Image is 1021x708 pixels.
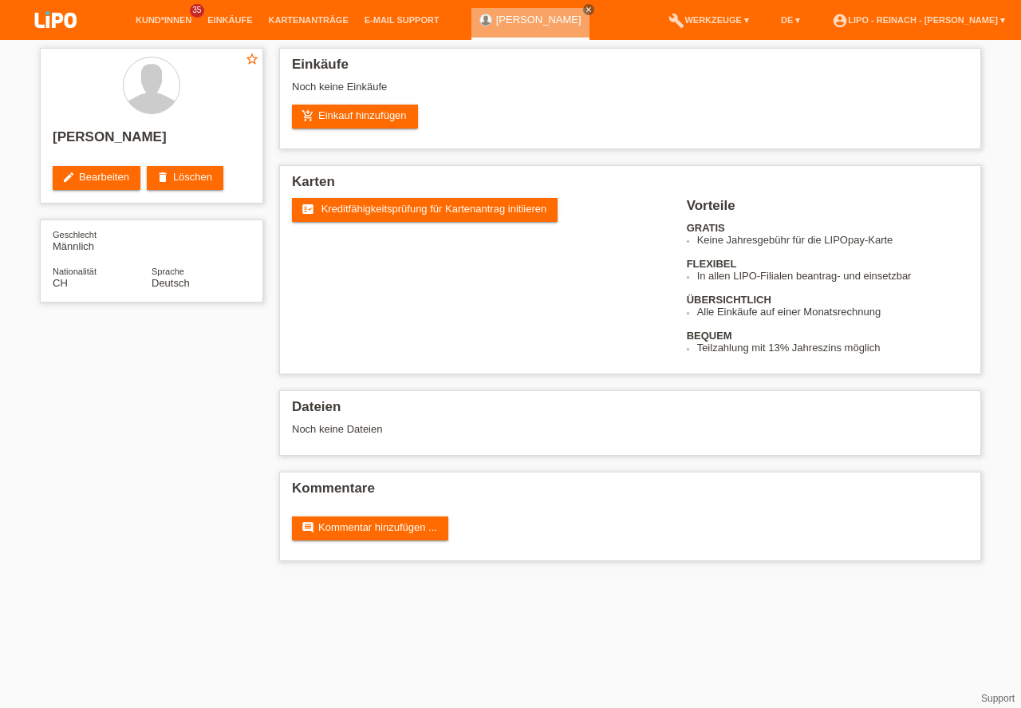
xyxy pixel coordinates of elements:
span: Kreditfähigkeitsprüfung für Kartenantrag initiieren [321,203,547,215]
a: E-Mail Support [357,15,447,25]
a: Support [981,693,1015,704]
li: Alle Einkäufe auf einer Monatsrechnung [697,306,968,318]
a: LIPO pay [16,33,96,45]
span: Schweiz [53,277,68,289]
h2: Vorteile [687,198,968,222]
a: close [583,4,594,15]
b: BEQUEM [687,330,732,342]
i: edit [62,171,75,184]
b: GRATIS [687,222,725,234]
li: Teilzahlung mit 13% Jahreszins möglich [697,342,968,354]
i: comment [302,521,314,534]
li: In allen LIPO-Filialen beantrag- und einsetzbar [697,270,968,282]
a: [PERSON_NAME] [496,14,581,26]
span: Sprache [152,267,184,276]
li: Keine Jahresgebühr für die LIPOpay-Karte [697,234,968,246]
h2: Kommentare [292,481,968,504]
div: Männlich [53,228,152,252]
b: ÜBERSICHTLICH [687,294,771,306]
a: add_shopping_cartEinkauf hinzufügen [292,105,418,129]
h2: [PERSON_NAME] [53,129,250,153]
a: Kartenanträge [261,15,357,25]
i: close [585,6,593,14]
div: Noch keine Einkäufe [292,81,968,105]
h2: Einkäufe [292,57,968,81]
a: Kund*innen [128,15,199,25]
a: account_circleLIPO - Reinach - [PERSON_NAME] ▾ [824,15,1013,25]
a: star_border [245,52,259,69]
a: commentKommentar hinzufügen ... [292,516,448,540]
i: account_circle [832,13,848,29]
b: FLEXIBEL [687,258,737,270]
a: DE ▾ [773,15,808,25]
h2: Dateien [292,399,968,423]
a: Einkäufe [199,15,260,25]
span: Geschlecht [53,230,97,239]
i: add_shopping_cart [302,109,314,122]
div: Noch keine Dateien [292,423,779,435]
a: editBearbeiten [53,166,140,190]
a: buildWerkzeuge ▾ [660,15,757,25]
span: Deutsch [152,277,190,289]
i: build [668,13,684,29]
i: fact_check [302,203,314,216]
a: fact_check Kreditfähigkeitsprüfung für Kartenantrag initiieren [292,198,558,222]
span: Nationalität [53,267,97,276]
span: 35 [190,4,204,18]
i: star_border [245,52,259,66]
h2: Karten [292,174,968,198]
i: delete [156,171,169,184]
a: deleteLöschen [147,166,223,190]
